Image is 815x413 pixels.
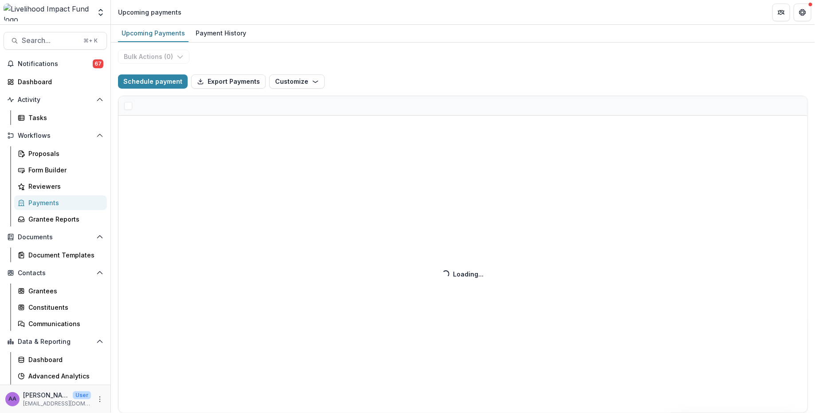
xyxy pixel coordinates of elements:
[18,60,93,68] span: Notifications
[192,27,250,39] div: Payment History
[4,335,107,349] button: Open Data & Reporting
[18,338,93,346] span: Data & Reporting
[794,4,811,21] button: Get Help
[118,8,181,17] div: Upcoming payments
[82,36,99,46] div: ⌘ + K
[28,149,100,158] div: Proposals
[114,6,185,19] nav: breadcrumb
[14,284,107,298] a: Grantees
[94,4,107,21] button: Open entity switcher
[18,132,93,140] span: Workflows
[28,113,100,122] div: Tasks
[73,391,91,399] p: User
[14,163,107,177] a: Form Builder
[4,266,107,280] button: Open Contacts
[772,4,790,21] button: Partners
[28,198,100,207] div: Payments
[14,316,107,331] a: Communications
[4,4,91,21] img: Livelihood Impact Fund logo
[18,96,93,104] span: Activity
[118,25,189,42] a: Upcoming Payments
[18,77,100,86] div: Dashboard
[28,165,100,175] div: Form Builder
[28,286,100,296] div: Grantees
[28,303,100,312] div: Constituents
[4,74,107,89] a: Dashboard
[118,50,189,64] button: Bulk Actions (0)
[14,146,107,161] a: Proposals
[14,300,107,315] a: Constituents
[28,182,100,191] div: Reviewers
[4,129,107,143] button: Open Workflows
[4,93,107,107] button: Open Activity
[14,179,107,194] a: Reviewers
[4,32,107,50] button: Search...
[118,27,189,39] div: Upcoming Payments
[18,234,93,241] span: Documents
[18,269,93,277] span: Contacts
[94,394,105,405] button: More
[28,214,100,224] div: Grantee Reports
[28,355,100,364] div: Dashboard
[8,396,16,402] div: Aude Anquetil
[14,369,107,383] a: Advanced Analytics
[23,400,91,408] p: [EMAIL_ADDRESS][DOMAIN_NAME]
[23,390,69,400] p: [PERSON_NAME]
[28,319,100,328] div: Communications
[22,36,78,45] span: Search...
[28,371,100,381] div: Advanced Analytics
[14,212,107,226] a: Grantee Reports
[14,352,107,367] a: Dashboard
[4,57,107,71] button: Notifications67
[4,230,107,244] button: Open Documents
[93,59,103,68] span: 67
[28,250,100,260] div: Document Templates
[14,248,107,262] a: Document Templates
[14,195,107,210] a: Payments
[14,110,107,125] a: Tasks
[192,25,250,42] a: Payment History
